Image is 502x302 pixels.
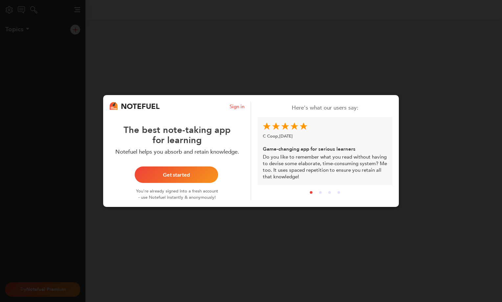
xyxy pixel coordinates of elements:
div: C Coop , [DATE] [263,132,387,144]
div: Do you like to remember what you read without having to devise some elaborate, time-consuming sys... [258,117,392,185]
div: NOTEFUEL [121,102,160,112]
img: star.png [281,122,289,130]
img: star.png [300,122,308,130]
div: Get started [143,172,210,177]
div: Notefuel helps you absorb and retain knowledge. [110,145,244,156]
div: The best note-taking app for learning [110,112,244,146]
img: star.png [290,122,298,130]
div: Here's what our users say: [258,104,392,112]
div: Game-changing app for serious learners [263,144,387,154]
img: star.png [263,122,271,130]
a: Sign in [230,103,244,110]
button: Get started [135,166,218,183]
img: logo.png [110,102,118,110]
img: star.png [272,122,280,130]
div: You're already signed into a fresh account - use Notefuel instantly & anonymously! [135,183,219,200]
